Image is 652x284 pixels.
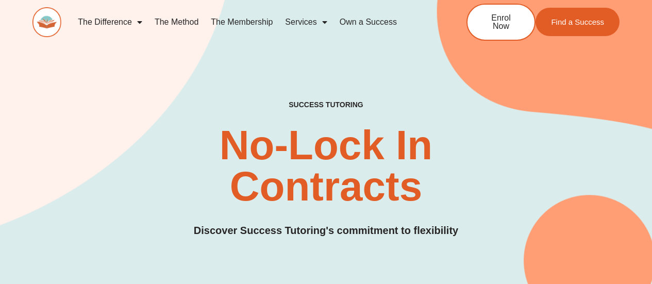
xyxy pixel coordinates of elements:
[72,10,432,34] nav: Menu
[333,10,403,34] a: Own a Success
[536,8,620,36] a: Find a Success
[193,125,459,207] h2: No-Lock In Contracts
[72,10,148,34] a: The Difference
[148,10,205,34] a: The Method
[483,14,519,30] span: Enrol Now
[279,10,333,34] a: Services
[205,10,279,34] a: The Membership
[551,18,604,26] span: Find a Success
[194,223,458,239] h3: Discover Success Tutoring's commitment to flexibility
[239,101,413,109] h4: SUCCESS TUTORING​
[466,4,536,41] a: Enrol Now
